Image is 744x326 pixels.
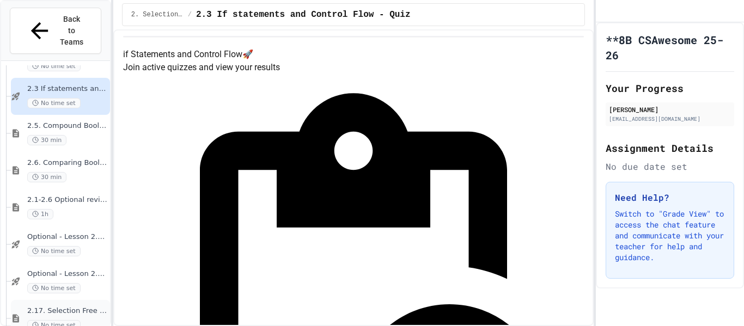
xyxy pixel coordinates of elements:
[27,306,108,316] span: 2.17. Selection Free Response Question (FRQ) Game Practice (2.1-2.6)
[27,158,108,168] span: 2.6. Comparing Boolean Expressions ([PERSON_NAME] Laws)
[27,269,108,279] span: Optional - Lesson 2.6 Quiz
[27,209,53,219] span: 1h
[27,246,81,256] span: No time set
[188,10,192,19] span: /
[131,10,184,19] span: 2. Selection and Iteration
[609,115,731,123] div: [EMAIL_ADDRESS][DOMAIN_NAME]
[27,98,81,108] span: No time set
[123,61,584,74] p: Join active quizzes and view your results
[27,121,108,131] span: 2.5. Compound Boolean Expressions
[609,104,731,114] div: [PERSON_NAME]
[606,32,734,63] h1: **8B CSAwesome 25-26
[27,232,108,242] span: Optional - Lesson 2.5 Quiz
[615,208,725,263] p: Switch to "Grade View" to access the chat feature and communicate with your teacher for help and ...
[27,283,81,293] span: No time set
[606,140,734,156] h2: Assignment Details
[606,81,734,96] h2: Your Progress
[196,8,411,21] span: 2.3 If statements and Control Flow - Quiz
[59,14,84,48] span: Back to Teams
[27,172,66,182] span: 30 min
[27,61,81,71] span: No time set
[27,195,108,205] span: 2.1-2.6 Optional review slides
[27,84,108,94] span: 2.3 If statements and Control Flow - Quiz
[606,160,734,173] div: No due date set
[123,48,584,61] h4: if Statements and Control Flow 🚀
[27,135,66,145] span: 30 min
[615,191,725,204] h3: Need Help?
[10,8,101,54] button: Back to Teams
